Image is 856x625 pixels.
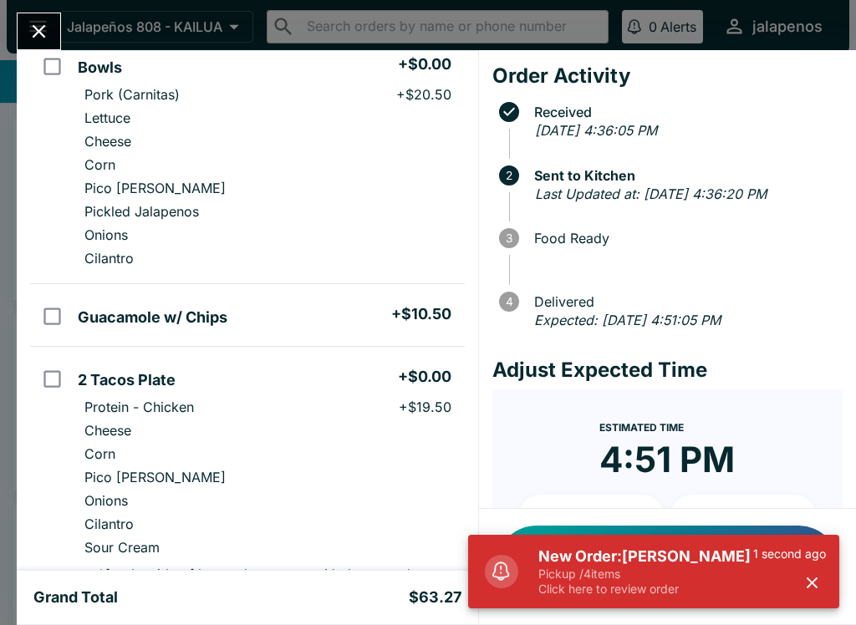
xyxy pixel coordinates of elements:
[398,367,451,387] h5: + $0.00
[391,304,451,324] h5: + $10.50
[84,250,134,267] p: Cilantro
[84,133,131,150] p: Cheese
[84,539,160,556] p: Sour Cream
[492,358,843,383] h4: Adjust Expected Time
[84,180,226,196] p: Pico [PERSON_NAME]
[84,566,451,599] p: * for the side of beans that comes with the taco plate can I have pinto beans? thank you.
[534,312,721,328] em: Expected: [DATE] 4:51:05 PM
[535,122,657,139] em: [DATE] 4:36:05 PM
[84,516,134,532] p: Cilantro
[535,185,767,202] em: Last Updated at: [DATE] 4:36:20 PM
[526,294,843,309] span: Delivered
[84,422,131,439] p: Cheese
[505,295,512,308] text: 4
[506,169,512,182] text: 2
[84,203,199,220] p: Pickled Jalapenos
[506,231,512,245] text: 3
[526,231,843,246] span: Food Ready
[399,399,451,415] p: + $19.50
[496,526,839,607] button: Notify Customer Food is Ready
[538,567,753,582] p: Pickup / 4 items
[84,469,226,485] p: Pico [PERSON_NAME]
[398,54,451,74] h5: + $0.00
[78,370,176,390] h5: 2 Tacos Plate
[78,58,122,78] h5: Bowls
[84,109,130,126] p: Lettuce
[84,399,194,415] p: Protein - Chicken
[519,495,665,536] button: + 10
[538,546,753,567] h5: New Order: [PERSON_NAME]
[78,307,227,328] h5: Guacamole w/ Chips
[84,86,180,103] p: Pork (Carnitas)
[599,421,684,434] span: Estimated Time
[18,13,60,49] button: Close
[599,438,735,481] time: 4:51 PM
[526,104,843,119] span: Received
[84,226,128,243] p: Onions
[33,587,118,607] h5: Grand Total
[670,495,816,536] button: + 20
[753,546,826,561] p: 1 second ago
[396,86,451,103] p: + $20.50
[84,492,128,509] p: Onions
[84,445,115,462] p: Corn
[84,156,115,173] p: Corn
[526,168,843,183] span: Sent to Kitchen
[492,64,843,89] h4: Order Activity
[538,582,753,597] p: Click here to review order
[409,587,461,607] h5: $63.27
